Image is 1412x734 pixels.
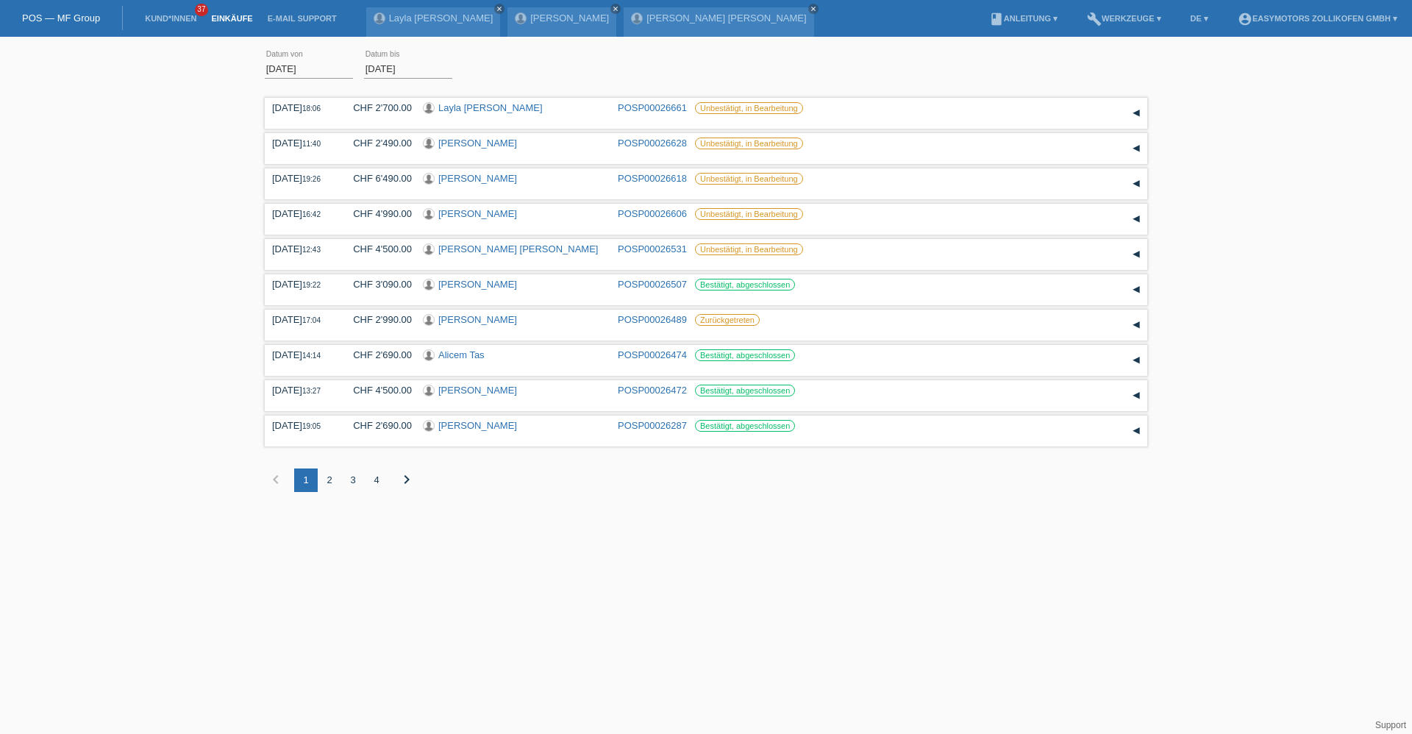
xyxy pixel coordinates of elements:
[342,102,412,113] div: CHF 2'700.00
[365,468,388,492] div: 4
[646,13,806,24] a: [PERSON_NAME] [PERSON_NAME]
[1125,102,1147,124] div: auf-/zuklappen
[695,138,803,149] label: Unbestätigt, in Bearbeitung
[438,138,517,149] a: [PERSON_NAME]
[342,385,412,396] div: CHF 4'500.00
[272,349,331,360] div: [DATE]
[1375,720,1406,730] a: Support
[302,210,321,218] span: 16:42
[302,281,321,289] span: 19:22
[695,208,803,220] label: Unbestätigt, in Bearbeitung
[438,349,485,360] a: Alicem Tas
[695,173,803,185] label: Unbestätigt, in Bearbeitung
[618,102,687,113] a: POSP00026661
[618,279,687,290] a: POSP00026507
[695,243,803,255] label: Unbestätigt, in Bearbeitung
[302,104,321,113] span: 18:06
[1230,14,1405,23] a: account_circleEasymotors Zollikofen GmbH ▾
[1125,349,1147,371] div: auf-/zuklappen
[272,243,331,254] div: [DATE]
[438,173,517,184] a: [PERSON_NAME]
[695,314,760,326] label: Zurückgetreten
[618,173,687,184] a: POSP00026618
[342,138,412,149] div: CHF 2'490.00
[618,314,687,325] a: POSP00026489
[342,314,412,325] div: CHF 2'990.00
[695,349,795,361] label: Bestätigt, abgeschlossen
[808,4,819,14] a: close
[195,4,208,16] span: 37
[398,471,416,488] i: chevron_right
[1125,138,1147,160] div: auf-/zuklappen
[438,385,517,396] a: [PERSON_NAME]
[1125,314,1147,336] div: auf-/zuklappen
[389,13,493,24] a: Layla [PERSON_NAME]
[438,243,598,254] a: [PERSON_NAME] [PERSON_NAME]
[1183,14,1216,23] a: DE ▾
[530,13,609,24] a: [PERSON_NAME]
[1125,243,1147,266] div: auf-/zuklappen
[342,349,412,360] div: CHF 2'690.00
[138,14,204,23] a: Kund*innen
[618,208,687,219] a: POSP00026606
[267,471,285,488] i: chevron_left
[272,138,331,149] div: [DATE]
[695,385,795,396] label: Bestätigt, abgeschlossen
[260,14,344,23] a: E-Mail Support
[438,208,517,219] a: [PERSON_NAME]
[695,102,803,114] label: Unbestätigt, in Bearbeitung
[22,13,100,24] a: POS — MF Group
[496,5,503,13] i: close
[272,173,331,184] div: [DATE]
[204,14,260,23] a: Einkäufe
[618,349,687,360] a: POSP00026474
[342,243,412,254] div: CHF 4'500.00
[342,420,412,431] div: CHF 2'690.00
[438,279,517,290] a: [PERSON_NAME]
[302,140,321,148] span: 11:40
[272,385,331,396] div: [DATE]
[1238,12,1252,26] i: account_circle
[494,4,504,14] a: close
[318,468,341,492] div: 2
[982,14,1065,23] a: bookAnleitung ▾
[438,102,543,113] a: Layla [PERSON_NAME]
[1125,420,1147,442] div: auf-/zuklappen
[342,173,412,184] div: CHF 6'490.00
[1125,173,1147,195] div: auf-/zuklappen
[302,175,321,183] span: 19:26
[1087,12,1102,26] i: build
[810,5,817,13] i: close
[618,420,687,431] a: POSP00026287
[302,246,321,254] span: 12:43
[618,138,687,149] a: POSP00026628
[612,5,619,13] i: close
[272,420,331,431] div: [DATE]
[438,314,517,325] a: [PERSON_NAME]
[272,208,331,219] div: [DATE]
[294,468,318,492] div: 1
[610,4,621,14] a: close
[1125,385,1147,407] div: auf-/zuklappen
[272,279,331,290] div: [DATE]
[272,102,331,113] div: [DATE]
[618,385,687,396] a: POSP00026472
[302,316,321,324] span: 17:04
[1080,14,1169,23] a: buildWerkzeuge ▾
[272,314,331,325] div: [DATE]
[342,279,412,290] div: CHF 3'090.00
[342,208,412,219] div: CHF 4'990.00
[341,468,365,492] div: 3
[695,279,795,291] label: Bestätigt, abgeschlossen
[302,387,321,395] span: 13:27
[1125,279,1147,301] div: auf-/zuklappen
[438,420,517,431] a: [PERSON_NAME]
[1125,208,1147,230] div: auf-/zuklappen
[618,243,687,254] a: POSP00026531
[302,352,321,360] span: 14:14
[989,12,1004,26] i: book
[695,420,795,432] label: Bestätigt, abgeschlossen
[302,422,321,430] span: 19:05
